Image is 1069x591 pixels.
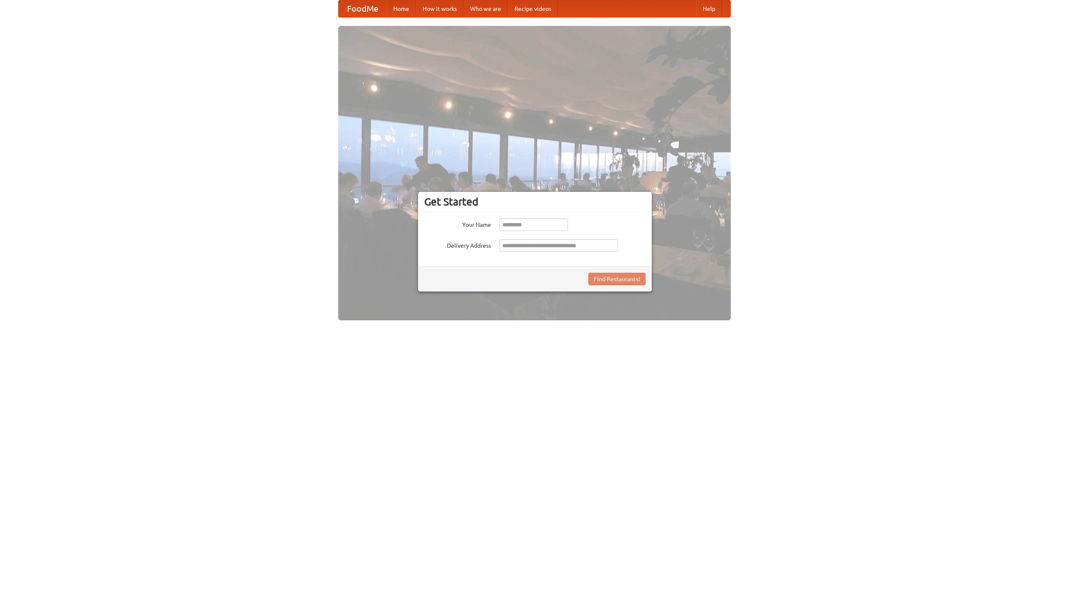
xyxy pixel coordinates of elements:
a: Recipe videos [508,0,558,17]
a: Home [387,0,416,17]
label: Delivery Address [424,239,491,250]
h3: Get Started [424,195,646,208]
a: Who we are [464,0,508,17]
a: FoodMe [339,0,387,17]
label: Your Name [424,218,491,229]
a: How it works [416,0,464,17]
a: Help [696,0,722,17]
button: Find Restaurants! [588,273,646,285]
